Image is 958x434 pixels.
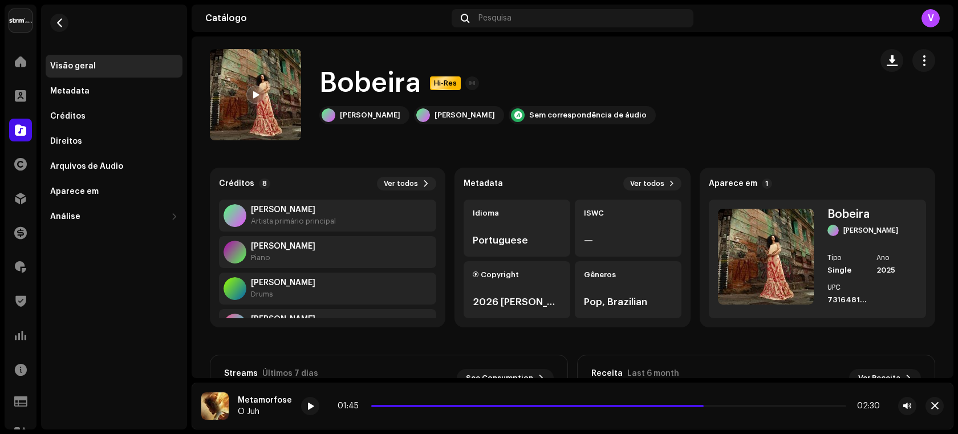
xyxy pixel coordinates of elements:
[50,137,82,146] div: Direitos
[529,111,647,120] div: Sem correspondência de áudio
[338,401,367,411] div: 01:45
[827,295,868,305] div: 7316481375265
[50,212,80,221] div: Análise
[46,80,182,103] re-m-nav-item: Metadata
[464,179,503,188] strong: Metadata
[377,177,436,190] button: Ver todos
[473,270,561,279] div: Ⓟ Copyright
[238,396,292,405] div: Metamorfose
[251,315,315,324] strong: Johnny Frateschi
[876,266,917,275] div: 2025
[251,290,315,299] div: Drums
[50,187,99,196] div: Aparece em
[259,179,270,189] p-badge: 8
[584,209,672,218] div: ISWC
[50,62,96,71] div: Visão geral
[718,209,814,305] img: 78e599f3-8437-41ee-99c7-788e6ebe1971
[623,177,681,190] button: Ver todos
[319,65,421,102] h1: Bobeira
[251,205,336,214] strong: Astrid Hage
[9,9,32,32] img: 408b884b-546b-4518-8448-1008f9c76b02
[922,9,940,27] div: V
[843,226,898,235] div: [PERSON_NAME]
[630,179,664,188] span: Ver todos
[473,209,561,218] div: Idioma
[224,369,258,378] div: Streams
[384,179,418,188] span: Ver todos
[251,253,315,262] div: Piano
[827,284,868,291] div: UPC
[851,401,880,411] div: 02:30
[50,87,90,96] div: Metadata
[46,105,182,128] re-m-nav-item: Créditos
[627,369,679,378] div: Last 6 month
[340,111,400,120] div: [PERSON_NAME]
[205,14,447,23] div: Catálogo
[473,234,561,248] div: Portuguese
[201,392,229,420] img: 70cd62c8-ba9e-4c31-99e5-62e76de80e80
[435,111,495,120] div: [PERSON_NAME]
[210,49,301,140] img: 78e599f3-8437-41ee-99c7-788e6ebe1971
[849,369,921,387] button: Ver Receita
[473,295,561,309] div: 2026 [PERSON_NAME]
[457,369,554,387] button: See Consumption
[50,112,86,121] div: Créditos
[584,295,672,309] div: Pop, Brazilian
[238,407,292,416] div: O Juh
[478,14,512,23] span: Pesquisa
[827,266,868,275] div: Single
[262,369,318,378] div: Últimos 7 dias
[251,242,315,251] strong: Davi Sansão
[584,270,672,279] div: Gêneros
[46,55,182,78] re-m-nav-item: Visão geral
[46,155,182,178] re-m-nav-item: Arquivos de Áudio
[876,254,917,261] div: Ano
[50,162,123,171] div: Arquivos de Áudio
[827,209,917,220] div: Bobeira
[46,180,182,203] re-m-nav-item: Aparece em
[46,205,182,228] re-m-nav-dropdown: Análise
[251,217,336,226] div: Artista primário principal
[584,234,672,248] div: —
[762,179,772,189] p-badge: 1
[591,369,623,378] div: Receita
[709,179,757,188] strong: Aparece em
[251,278,315,287] strong: Humberto Zigler
[219,179,254,188] strong: Créditos
[827,254,868,261] div: Tipo
[46,130,182,153] re-m-nav-item: Direitos
[431,79,460,88] span: Hi-Res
